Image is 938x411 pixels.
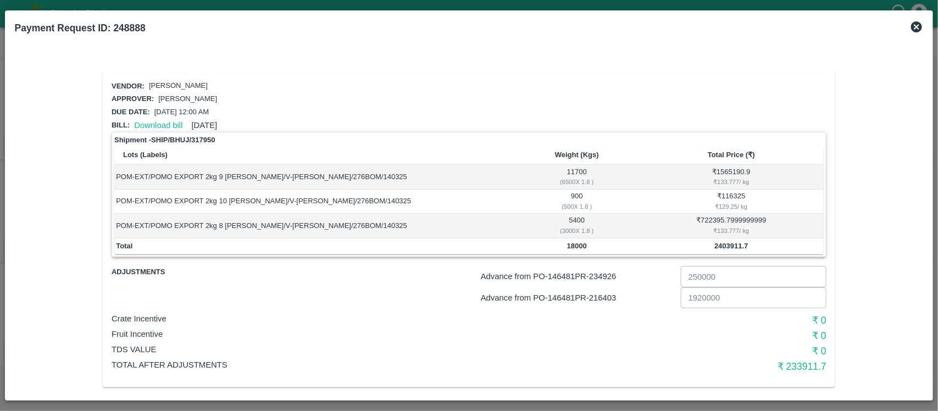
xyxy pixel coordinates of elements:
span: Vendor: [112,82,145,90]
div: ( 3000 X 1.8 ) [517,226,637,236]
td: ₹ 722395.7999999999 [639,214,824,238]
strong: Shipment - SHIP/BHUJ/317950 [114,135,215,146]
p: Advance from PO- 146481 PR- 234926 [481,270,676,282]
h6: ₹ 0 [588,343,826,359]
input: Advance [681,287,826,308]
h6: ₹ 0 [588,328,826,343]
h6: ₹ 233911.7 [588,359,826,374]
input: Advance [681,266,826,287]
p: Advance from PO- 146481 PR- 216403 [481,292,676,304]
td: POM-EXT/POMO EXPORT 2kg 10 [PERSON_NAME]/V-[PERSON_NAME]/276BOM/140325 [114,190,515,214]
td: POM-EXT/POMO EXPORT 2kg 9 [PERSON_NAME]/V-[PERSON_NAME]/276BOM/140325 [114,165,515,189]
div: ₹ 129.25 / kg [641,202,822,212]
b: Weight (Kgs) [555,151,599,159]
div: ₹ 133.777 / kg [641,177,822,187]
div: ( 6500 X 1.8 ) [517,177,637,187]
b: Total [116,242,132,250]
td: 900 [515,190,639,214]
div: ( 500 X 1.8 ) [517,202,637,212]
span: Bill: [112,121,130,129]
a: Download bill [134,121,182,130]
span: [DATE] [192,121,218,130]
p: Total After adjustments [112,359,588,371]
b: Lots (Labels) [123,151,168,159]
b: 2403911.7 [714,242,748,250]
span: Approver: [112,95,154,103]
div: ₹ 133.777 / kg [641,226,822,236]
span: Adjustments [112,266,231,279]
b: 18000 [567,242,587,250]
td: POM-EXT/POMO EXPORT 2kg 8 [PERSON_NAME]/V-[PERSON_NAME]/276BOM/140325 [114,214,515,238]
td: 5400 [515,214,639,238]
p: Crate Incentive [112,313,588,325]
b: Payment Request ID: 248888 [15,23,146,34]
b: Total Price (₹) [708,151,755,159]
td: ₹ 116325 [639,190,824,214]
span: Due date: [112,108,150,116]
td: ₹ 1565190.9 [639,165,824,189]
p: [DATE] 12:00 AM [154,107,209,118]
p: [PERSON_NAME] [158,94,217,104]
h6: ₹ 0 [588,313,826,328]
p: TDS VALUE [112,343,588,356]
p: [PERSON_NAME] [149,81,208,91]
p: Fruit Incentive [112,328,588,340]
td: 11700 [515,165,639,189]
